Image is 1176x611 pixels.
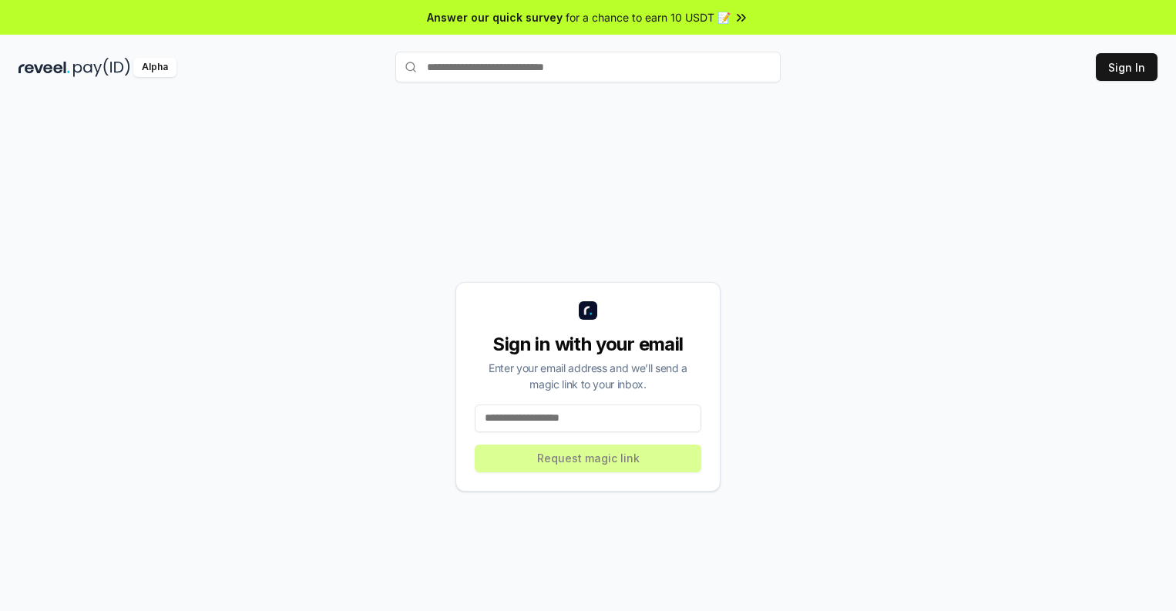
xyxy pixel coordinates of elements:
[579,301,597,320] img: logo_small
[427,9,563,25] span: Answer our quick survey
[1096,53,1158,81] button: Sign In
[73,58,130,77] img: pay_id
[475,360,701,392] div: Enter your email address and we’ll send a magic link to your inbox.
[18,58,70,77] img: reveel_dark
[566,9,731,25] span: for a chance to earn 10 USDT 📝
[133,58,176,77] div: Alpha
[475,332,701,357] div: Sign in with your email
